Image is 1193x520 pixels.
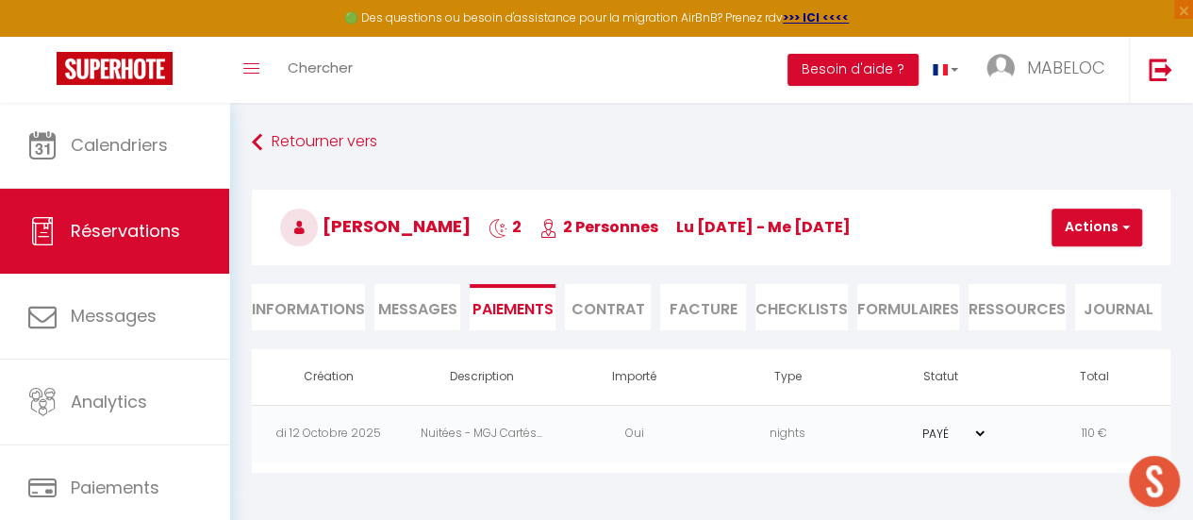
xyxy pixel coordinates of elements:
span: MABELOC [1027,56,1105,79]
td: Nuitées - MGJ Cartés... [405,405,557,462]
li: Informations [252,284,365,330]
li: Journal [1075,284,1161,330]
li: Facture [660,284,746,330]
button: Actions [1052,209,1142,246]
li: Paiements [470,284,555,330]
span: lu [DATE] - me [DATE] [676,216,851,238]
th: Création [252,349,405,405]
img: logout [1149,58,1172,81]
div: Ouvrir le chat [1129,456,1180,507]
li: FORMULAIRES [857,284,959,330]
th: Importé [558,349,711,405]
td: 110 € [1018,405,1170,462]
a: >>> ICI <<<< [783,9,849,25]
span: 2 [489,216,522,238]
a: ... MABELOC [972,37,1129,103]
span: Chercher [288,58,353,77]
td: di 12 Octobre 2025 [252,405,405,462]
th: Statut [864,349,1017,405]
li: CHECKLISTS [755,284,848,330]
li: Contrat [565,284,651,330]
button: Besoin d'aide ? [787,54,919,86]
span: Analytics [71,390,147,413]
a: Retourner vers [252,126,1170,159]
a: Chercher [273,37,367,103]
span: Messages [71,304,157,327]
td: nights [711,405,864,462]
span: Paiements [71,476,159,499]
span: Messages [378,298,457,320]
img: ... [986,54,1015,82]
span: Calendriers [71,133,168,157]
td: Oui [558,405,711,462]
th: Type [711,349,864,405]
span: 2 Personnes [539,216,658,238]
th: Description [405,349,557,405]
span: [PERSON_NAME] [280,214,471,238]
th: Total [1018,349,1170,405]
span: Réservations [71,219,180,243]
li: Ressources [969,284,1066,330]
img: Super Booking [57,52,173,85]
